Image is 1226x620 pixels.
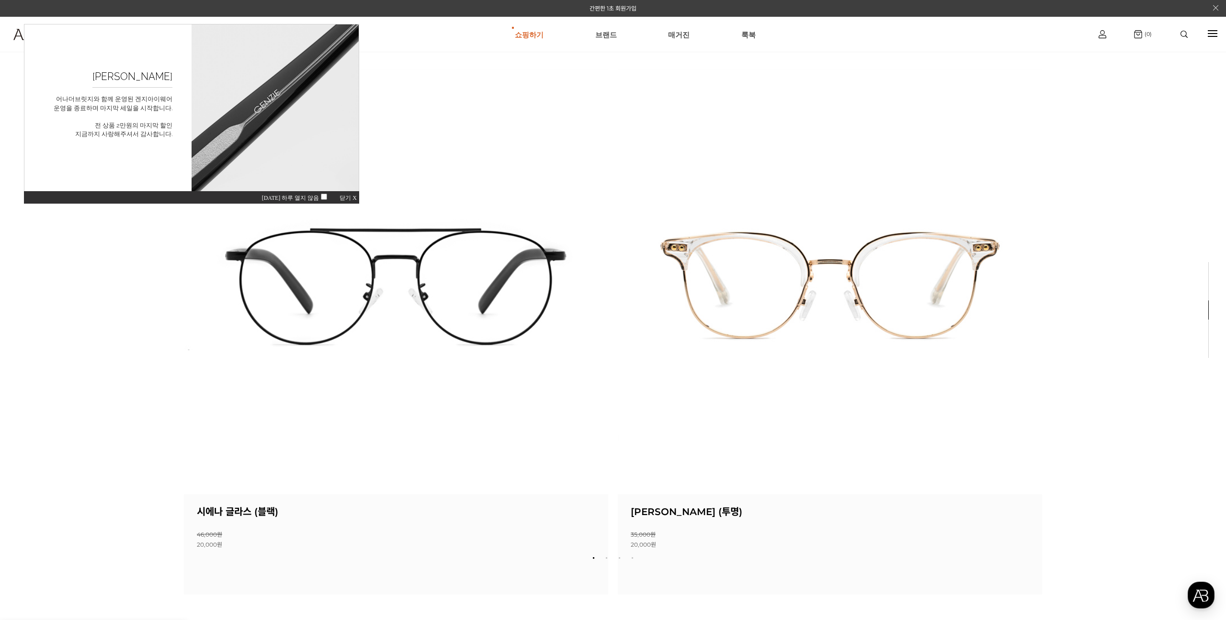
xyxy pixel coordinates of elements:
[5,29,189,64] a: logo
[741,17,756,52] a: 룩북
[184,70,608,494] img: 시에나 글라스 - 블랙 안경 이미지
[13,29,144,40] img: logo
[197,506,278,517] span: 시에나 글라스 (블랙)
[595,17,617,52] a: 브랜드
[148,318,159,326] span: 설정
[197,531,222,538] span: 46,000원
[515,17,544,52] a: 쇼핑하기
[197,509,278,517] a: 시에나 글라스 (블랙)
[1134,30,1142,38] img: cart
[1099,30,1106,38] img: cart
[197,541,222,548] span: 20,000원
[30,66,148,76] p: 어나더브릿지와 함께 운영된 겐지아이웨어 운영을 종료하며 마지막 세일을 시작합니다. 전 상품 2만원의 마지막 할인 지금까지 사랑해주셔서 감사합니다.
[30,318,36,326] span: 홈
[238,171,306,177] span: [DATE] 하루 열지 않음
[631,506,742,517] span: [PERSON_NAME] (투명)
[1134,30,1152,38] a: (0)
[631,541,656,548] span: 20,000원
[63,304,124,328] a: 대화
[631,531,656,538] span: 35,000원
[1142,31,1152,37] span: (0)
[316,171,333,177] span: 닫기 X
[1181,31,1188,38] img: search
[168,0,335,168] img: sample1
[124,304,184,328] a: 설정
[668,17,690,52] a: 매거진
[68,42,148,64] h2: [PERSON_NAME]
[3,304,63,328] a: 홈
[618,70,1042,494] img: 페이즐리 글라스 - 투명한 디자인의 안경 이미지
[590,5,636,12] a: 간편한 1초 회원가입
[88,319,99,326] span: 대화
[631,509,742,517] a: [PERSON_NAME] (투명)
